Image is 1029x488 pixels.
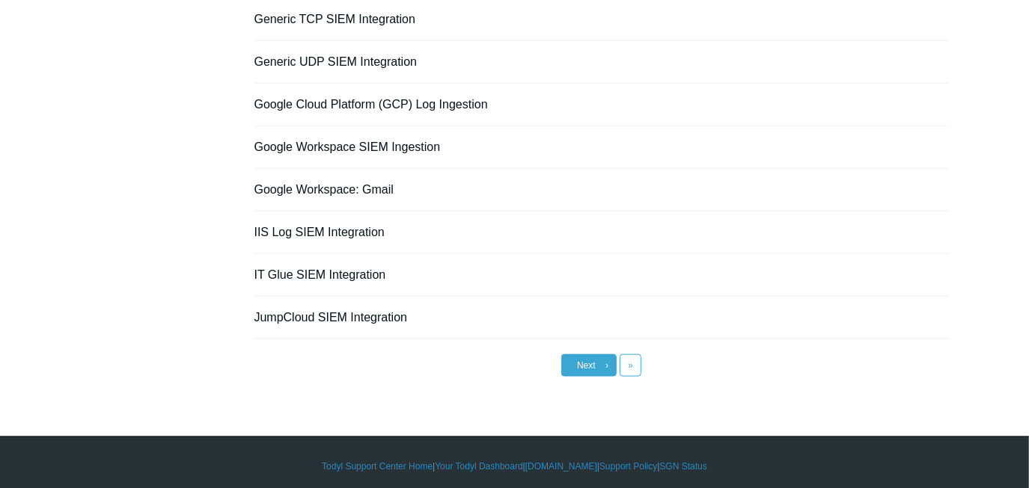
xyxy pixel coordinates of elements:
a: SGN Status [660,460,707,473]
a: JumpCloud SIEM Integration [254,311,408,324]
span: » [628,360,633,371]
a: Your Todyl Dashboard [435,460,522,473]
a: IT Glue SIEM Integration [254,268,386,281]
a: Google Workspace: Gmail [254,183,394,196]
a: IIS Log SIEM Integration [254,226,385,238]
a: Generic UDP SIEM Integration [254,55,418,68]
a: Google Cloud Platform (GCP) Log Ingestion [254,98,488,111]
div: | | | | [81,460,949,473]
a: Support Policy [599,460,657,473]
a: Next [561,354,617,377]
a: Generic TCP SIEM Integration [254,13,416,25]
a: Todyl Support Center Home [322,460,433,473]
a: [DOMAIN_NAME] [525,460,597,473]
span: Next [577,360,596,371]
a: Google Workspace SIEM Ingestion [254,140,441,153]
span: › [605,360,608,371]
